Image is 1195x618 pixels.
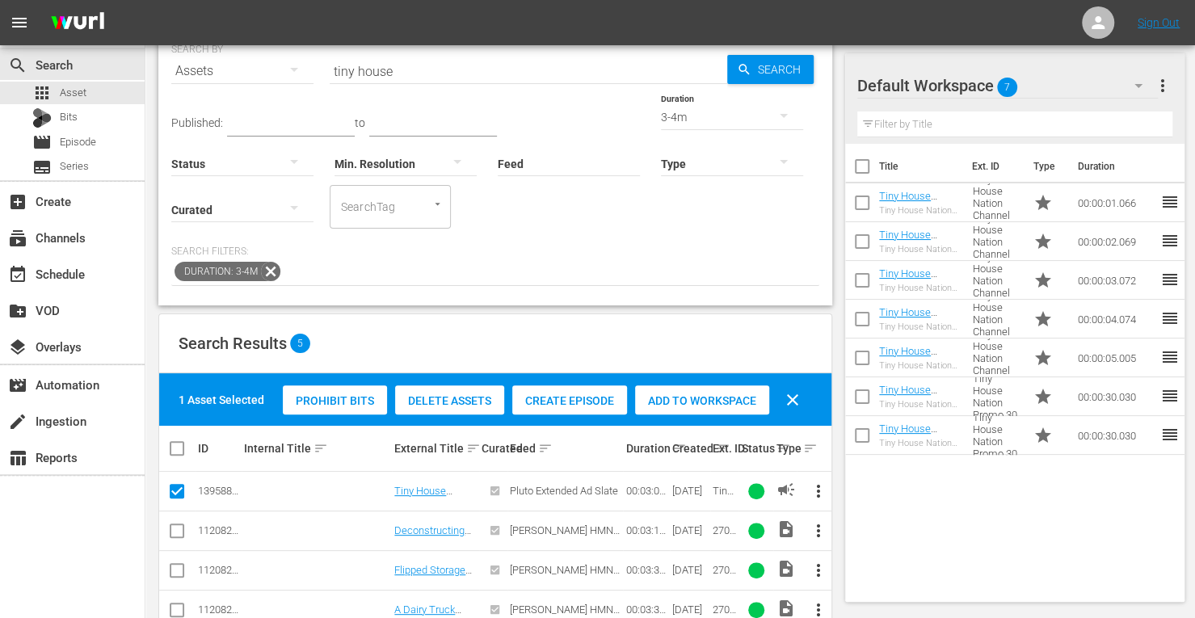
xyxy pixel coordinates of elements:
button: more_vert [1153,66,1172,105]
span: Tiny House Nation Pluto Extended Ad Slate 180 [713,485,736,618]
div: 00:03:33.847 [625,564,667,576]
a: Deconstructing School Buses for a Tiny Home [394,524,472,561]
button: Open [430,196,445,212]
span: Channels [8,229,27,248]
span: Create Episode [512,394,627,407]
span: menu [10,13,29,32]
span: Search Results [179,334,287,353]
td: 00:00:30.030 [1071,377,1160,416]
div: Duration [625,439,667,458]
span: to [355,116,365,129]
td: Tiny House Nation Channel ID 4 [966,300,1026,338]
a: Tiny House Nation The Revel Promo 30 [879,384,957,420]
span: reorder [1160,192,1180,212]
button: Prohibit Bits [283,385,387,414]
span: Pluto Extended Ad Slate [510,485,618,497]
td: 00:00:02.069 [1071,222,1160,261]
td: Tiny House Nation Channel ID 3 [966,261,1026,300]
button: Add to Workspace [635,385,769,414]
th: Ext. ID [962,144,1023,189]
span: 7 [997,70,1017,104]
div: Tiny House Nation You Can Do It Promo 30 [879,438,960,448]
a: Tiny House Nation Channel ID Refresh 3 [879,267,949,304]
span: reorder [1160,425,1180,444]
div: ID [198,442,239,455]
span: Reports [8,448,27,468]
th: Duration [1068,144,1165,189]
span: reorder [1160,270,1180,289]
span: Search [751,55,814,84]
button: Delete Assets [395,385,504,414]
span: Search [8,56,27,75]
span: Schedule [8,265,27,284]
button: Search [727,55,814,84]
span: more_vert [809,521,828,540]
span: sort [538,441,553,456]
div: 00:03:18.565 [625,524,667,536]
span: [PERSON_NAME] HMN ANY-FORM FYI [510,564,620,588]
a: Flipped Storage Container and Shed Into a HOUSE! [394,564,472,612]
span: more_vert [809,561,828,580]
span: reorder [1160,347,1180,367]
td: Tiny House Nation Channel ID 5 [966,338,1026,377]
span: Promo [1033,232,1053,251]
div: Curated [482,442,506,455]
span: more_vert [1153,76,1172,95]
span: sort [313,441,328,456]
span: reorder [1160,231,1180,250]
span: Series [60,158,89,174]
div: [DATE] [672,603,708,616]
div: Created [672,439,708,458]
div: Tiny House Nation Channel ID Refresh 5 [879,360,960,371]
a: Tiny House Nation You Can Do It Promo 30 [879,423,949,459]
span: 270132 [713,564,736,588]
span: Promo [1033,348,1053,368]
a: Sign Out [1138,16,1180,29]
td: Tiny House Nation Channel ID 2 [966,222,1026,261]
td: 00:00:05.005 [1071,338,1160,377]
span: Overlays [8,338,27,357]
div: 1 Asset Selected [179,392,264,408]
img: ans4CAIJ8jUAAAAAAAAAAAAAAAAAAAAAAAAgQb4GAAAAAAAAAAAAAAAAAAAAAAAAJMjXAAAAAAAAAAAAAAAAAAAAAAAAgAT5G... [39,4,116,42]
span: Episode [60,134,96,150]
div: 112082301 [198,603,239,616]
td: 00:00:30.030 [1071,416,1160,455]
span: [PERSON_NAME] HMN ANY-FORM FYI [510,524,620,549]
div: Feed [510,439,621,458]
span: reorder [1160,386,1180,406]
span: 270133 [713,524,736,549]
span: Asset [60,85,86,101]
th: Title [879,144,962,189]
span: Video [776,599,795,618]
td: 00:00:03.072 [1071,261,1160,300]
span: Asset [32,83,52,103]
div: [DATE] [672,485,708,497]
div: Default Workspace [857,63,1158,108]
a: Tiny House Nation Channel ID Refresh 2 [879,229,949,265]
span: Video [776,559,795,578]
td: Tiny House Nation Channel ID 1 [966,183,1026,222]
div: Assets [171,48,313,94]
div: 3-4m [661,95,803,140]
span: Prohibit Bits [283,394,387,407]
th: Type [1024,144,1068,189]
span: Delete Assets [395,394,504,407]
span: Published: [171,116,223,129]
span: Episode [32,132,52,152]
div: Tiny House Nation Channel ID Refresh 3 [879,283,960,293]
button: more_vert [799,511,838,550]
span: Add to Workspace [635,394,769,407]
span: Promo [1033,426,1053,445]
div: Tiny House Nation Channel ID Refresh 4 [879,322,960,332]
div: 139588681 [198,485,239,497]
span: more_vert [809,481,828,501]
div: Type [776,439,794,458]
span: VOD [8,301,27,321]
div: 00:03:35.882 [625,603,667,616]
span: Bits [60,109,78,125]
span: Ingestion [8,412,27,431]
span: Promo [1033,271,1053,290]
button: more_vert [799,472,838,511]
span: Promo [1033,309,1053,329]
div: [DATE] [672,564,708,576]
